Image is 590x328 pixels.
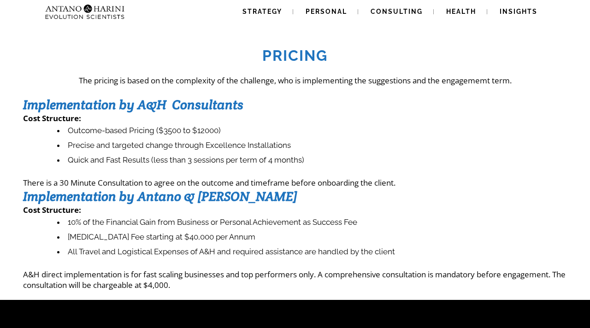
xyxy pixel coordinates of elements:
[23,96,243,113] strong: Implementation by A&H Consultants
[57,245,567,259] li: All Travel and Logistical Expenses of A&H and required assistance are handled by the client
[23,205,81,215] strong: Cost Structure:
[57,123,567,138] li: Outcome-based Pricing ($3500 to $12000)
[262,47,328,64] strong: Pricing
[306,8,347,15] span: Personal
[79,113,81,123] strong: :
[57,153,567,168] li: Quick and Fast Results (less than 3 sessions per term of 4 months)
[500,8,537,15] span: Insights
[371,8,423,15] span: Consulting
[23,75,567,86] p: The pricing is based on the complexity of the challenge, who is implementing the suggestions and ...
[23,188,297,205] strong: Implementation by Antano & [PERSON_NAME]
[57,230,567,245] li: [MEDICAL_DATA] Fee starting at $40,000 per Annum
[242,8,282,15] span: Strategy
[23,269,567,290] p: A&H direct implementation is for fast scaling businesses and top performers only. A comprehensive...
[23,177,567,188] p: There is a 30 Minute Consultation to agree on the outcome and timeframe before onboarding the cli...
[23,113,79,123] strong: Cost Structure
[57,138,567,153] li: Precise and targeted change through Excellence Installations
[57,215,567,230] li: 10% of the Financial Gain from Business or Personal Achievement as Success Fee
[446,8,476,15] span: Health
